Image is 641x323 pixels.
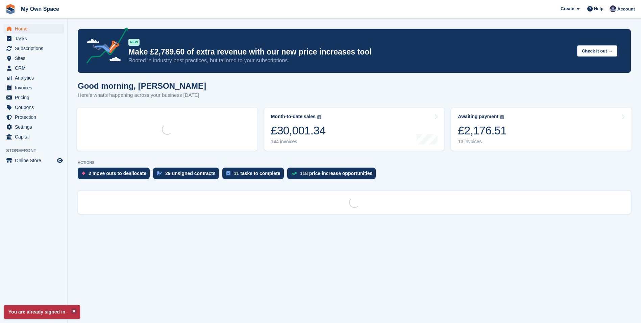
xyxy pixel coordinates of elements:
span: Tasks [15,34,55,43]
span: Settings [15,122,55,132]
a: menu [3,63,64,73]
a: menu [3,34,64,43]
img: icon-info-grey-7440780725fd019a000dd9b08b2336e03edf1995a4989e88bcd33f0948082b44.svg [317,115,321,119]
button: Check it out → [577,45,617,57]
a: 2 move outs to deallocate [78,168,153,182]
div: 29 unsigned contracts [165,171,216,176]
div: 2 move outs to deallocate [89,171,146,176]
a: menu [3,103,64,112]
img: Gary Chamberlain [610,5,616,12]
img: price-adjustments-announcement-icon-8257ccfd72463d97f412b2fc003d46551f7dbcb40ab6d574587a9cd5c0d94... [81,27,128,66]
span: Pricing [15,93,55,102]
span: Create [561,5,574,12]
img: stora-icon-8386f47178a22dfd0bd8f6a31ec36ba5ce8667c1dd55bd0f319d3a0aa187defe.svg [5,4,16,14]
a: menu [3,93,64,102]
div: Awaiting payment [458,114,498,120]
h1: Good morning, [PERSON_NAME] [78,81,206,90]
div: £2,176.51 [458,124,507,137]
a: menu [3,24,64,34]
span: Capital [15,132,55,142]
p: Rooted in industry best practices, but tailored to your subscriptions. [128,57,572,64]
a: menu [3,112,64,122]
span: Help [594,5,603,12]
img: task-75834270c22a3079a89374b754ae025e5fb1db73e45f91037f5363f120a921f8.svg [226,171,230,175]
span: Analytics [15,73,55,83]
a: menu [3,73,64,83]
span: Home [15,24,55,34]
span: Storefront [6,147,67,154]
a: 11 tasks to complete [222,168,287,182]
span: CRM [15,63,55,73]
p: Make £2,789.60 of extra revenue with our new price increases tool [128,47,572,57]
div: NEW [128,39,140,46]
div: 13 invoices [458,139,507,145]
img: move_outs_to_deallocate_icon-f764333ba52eb49d3ac5e1228854f67142a1ed5810a6f6cc68b1a99e826820c5.svg [82,171,85,175]
p: ACTIONS [78,160,631,165]
p: Here's what's happening across your business [DATE] [78,91,206,99]
img: price_increase_opportunities-93ffe204e8149a01c8c9dc8f82e8f89637d9d84a8eef4429ea346261dce0b2c0.svg [291,172,297,175]
span: Online Store [15,156,55,165]
span: Account [617,6,635,13]
a: menu [3,44,64,53]
a: menu [3,122,64,132]
div: 118 price increase opportunities [300,171,373,176]
span: Coupons [15,103,55,112]
a: menu [3,83,64,92]
img: contract_signature_icon-13c848040528278c33f63329250d36e43548de30e8caae1d1a13099fd9432cc5.svg [157,171,162,175]
span: Protection [15,112,55,122]
div: £30,001.34 [271,124,326,137]
p: You are already signed in. [4,305,80,319]
a: menu [3,132,64,142]
div: 11 tasks to complete [234,171,280,176]
span: Sites [15,53,55,63]
a: menu [3,156,64,165]
a: menu [3,53,64,63]
a: Preview store [56,156,64,165]
img: icon-info-grey-7440780725fd019a000dd9b08b2336e03edf1995a4989e88bcd33f0948082b44.svg [500,115,504,119]
a: My Own Space [18,3,62,15]
span: Invoices [15,83,55,92]
a: 29 unsigned contracts [153,168,222,182]
span: Subscriptions [15,44,55,53]
div: Month-to-date sales [271,114,316,120]
a: Awaiting payment £2,176.51 13 invoices [451,108,632,151]
a: 118 price increase opportunities [287,168,379,182]
div: 144 invoices [271,139,326,145]
a: Month-to-date sales £30,001.34 144 invoices [264,108,445,151]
